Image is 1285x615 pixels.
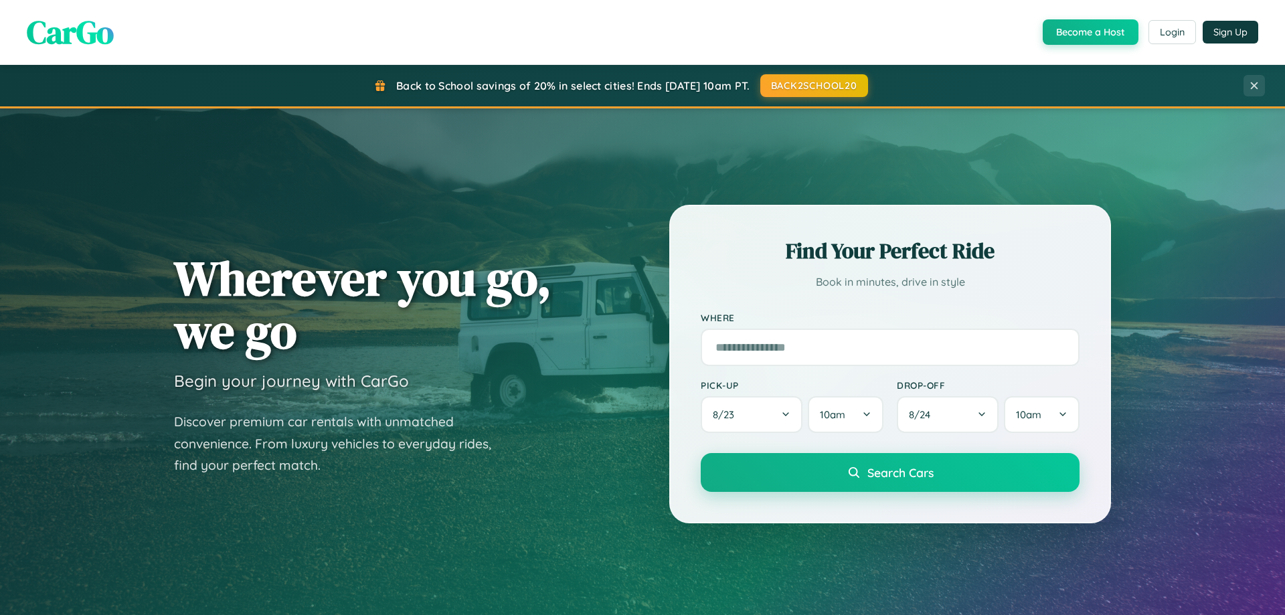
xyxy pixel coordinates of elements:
button: BACK2SCHOOL20 [760,74,868,97]
label: Where [701,312,1080,323]
span: 10am [820,408,845,421]
h3: Begin your journey with CarGo [174,371,409,391]
p: Discover premium car rentals with unmatched convenience. From luxury vehicles to everyday rides, ... [174,411,509,476]
button: Login [1148,20,1196,44]
button: 10am [808,396,883,433]
button: 8/23 [701,396,802,433]
h1: Wherever you go, we go [174,252,551,357]
p: Book in minutes, drive in style [701,272,1080,292]
button: 8/24 [897,396,999,433]
label: Pick-up [701,379,883,391]
h2: Find Your Perfect Ride [701,236,1080,266]
span: 8 / 23 [713,408,741,421]
label: Drop-off [897,379,1080,391]
button: Search Cars [701,453,1080,492]
span: 8 / 24 [909,408,937,421]
span: CarGo [27,10,114,54]
span: 10am [1016,408,1041,421]
span: Back to School savings of 20% in select cities! Ends [DATE] 10am PT. [396,79,750,92]
button: 10am [1004,396,1080,433]
span: Search Cars [867,465,934,480]
button: Become a Host [1043,19,1138,45]
button: Sign Up [1203,21,1258,43]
